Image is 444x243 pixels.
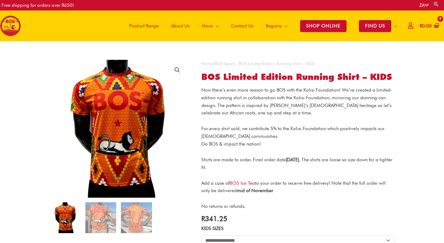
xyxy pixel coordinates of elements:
[300,20,347,32] span: SHOP ONLINE
[215,61,234,66] a: BOS Sport
[201,214,205,223] span: R
[225,10,260,41] a: Contact Us
[419,2,429,8] a: ZA
[231,17,253,35] span: Contact Us
[172,64,183,76] a: View full-screen image gallery
[118,10,403,41] nav: Site Navigation
[201,203,394,210] p: No returns or refunds.
[201,86,394,117] p: Now there’s even more reason to go BOS with the Kolisi Foundation! We’ve created a limited-editio...
[121,202,152,233] img: BOS Limited Edition Running shirt – KIDS - Image 3
[286,157,299,163] strong: [DATE]
[50,60,188,198] img: BOS Limited Edition Running shirt – KIDS
[85,202,116,233] img: BOS Limited Edition Running shirt – KIDS - Image 2
[202,17,213,35] span: More
[229,180,255,186] a: BOS Ice Tea
[201,125,394,148] p: For every shirt sold, we contribute 5% to the Kolisi Foundation which positively impacts our [DEM...
[129,17,159,35] span: Product Range
[266,17,282,35] span: Regions
[433,1,439,7] a: Search button
[123,10,165,41] a: Product Range
[420,23,422,29] span: R
[201,226,224,231] label: KIDS SIZES
[201,60,394,68] nav: Breadcrumb
[201,156,394,171] p: Shirts are made to order. Final order date . The shirts are loose so size down for a tighter fit.
[165,10,196,41] a: About Us
[50,202,81,233] img: BOS Limited Edition Running shirt – KIDS
[171,17,190,35] span: About Us
[418,19,439,33] a: View Shopping Cart, empty
[201,72,394,82] h1: BOS Limited Edition Running shirt – KIDS
[260,10,294,41] a: Regions
[294,10,353,41] a: SHOP ONLINE
[196,10,225,41] a: More
[359,20,391,32] span: FIND US
[201,61,213,66] a: Home
[201,179,394,195] p: Add a case of to your order to receive free delivery! Note that the full order will only be deliv...
[201,214,227,223] bdi: 341.25
[237,188,273,193] strong: mid of November
[420,23,432,29] bdi: 0.00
